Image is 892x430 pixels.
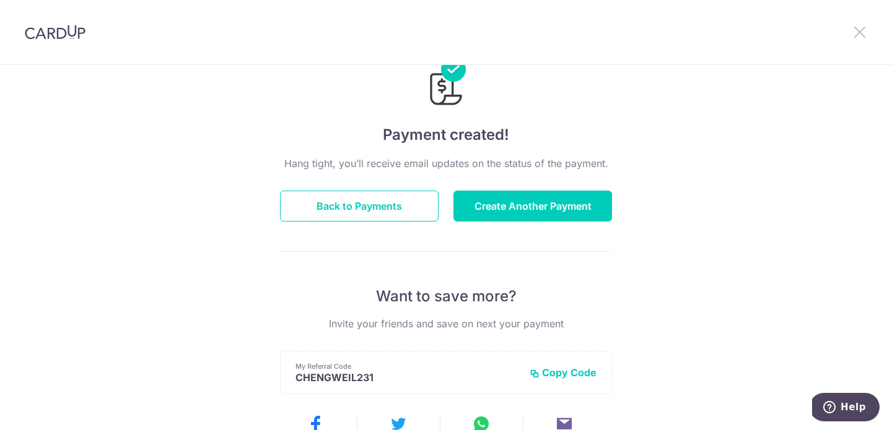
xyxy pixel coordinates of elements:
[280,156,612,171] p: Hang tight, you’ll receive email updates on the status of the payment.
[280,316,612,331] p: Invite your friends and save on next your payment
[280,286,612,306] p: Want to save more?
[530,366,597,379] button: Copy Code
[295,361,520,371] p: My Referral Code
[426,57,466,109] img: Payments
[295,371,520,384] p: CHENGWEIL231
[812,393,880,424] iframe: Opens a widget where you can find more information
[280,124,612,146] h4: Payment created!
[453,191,612,221] button: Create Another Payment
[280,191,439,221] button: Back to Payments
[25,25,85,40] img: CardUp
